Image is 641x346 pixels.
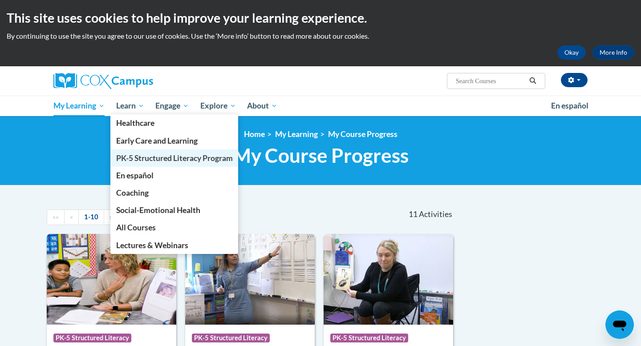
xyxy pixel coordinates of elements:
a: All Courses [110,219,239,236]
button: Search [526,76,540,86]
img: Course Logo [185,234,315,325]
span: My Course Progress [233,144,409,167]
p: By continuing to use the site you agree to our use of cookies. Use the ‘More info’ button to read... [7,31,634,41]
a: Begining [47,209,65,225]
a: PK-5 Structured Literacy Program [110,149,239,167]
a: Previous [64,209,79,225]
a: My Learning [48,96,110,116]
span: Activities [419,209,452,219]
a: My Learning [275,129,318,139]
span: « [70,213,73,221]
span: Early Care and Learning [116,136,198,145]
a: Coaching [110,184,239,201]
span: Engage [155,101,189,111]
iframe: Button to launch messaging window [605,310,634,339]
img: Course Logo [324,234,453,325]
a: 1-10 [78,209,104,225]
a: My Course Progress [328,129,398,139]
span: About [247,101,277,111]
span: My Learning [53,101,105,111]
span: Social-Emotional Health [116,205,200,215]
span: PK-5 Structured Literacy [330,334,408,342]
button: Okay [557,45,586,60]
a: Cox Campus [53,73,223,89]
img: Cox Campus [53,73,153,89]
a: Explore [195,96,242,116]
a: Healthcare [110,114,239,132]
a: About [242,96,284,116]
span: PK-5 Structured Literacy [53,334,131,342]
input: Search Courses [455,76,526,86]
span: Explore [200,101,236,111]
a: Social-Emotional Health [110,201,239,219]
a: More Info [592,45,634,60]
span: PK-5 Structured Literacy [192,334,270,342]
span: 11 [409,209,418,219]
span: En español [116,171,154,180]
a: Lectures & Webinars [110,237,239,254]
a: Home [244,129,265,139]
span: «« [53,213,59,221]
span: » [110,213,113,221]
span: Lectures & Webinars [116,241,188,250]
span: Learn [116,101,144,111]
a: Early Care and Learning [110,132,239,149]
a: Next [104,209,118,225]
a: En español [110,167,239,184]
a: Engage [150,96,195,116]
span: En español [551,101,588,110]
a: En español [545,97,594,115]
span: Coaching [116,188,149,197]
img: Course Logo [47,234,176,325]
h2: This site uses cookies to help improve your learning experience. [7,9,634,27]
button: Account Settings [561,73,588,87]
span: Healthcare [116,118,154,128]
div: Main menu [40,96,601,116]
span: PK-5 Structured Literacy Program [116,153,233,163]
span: All Courses [116,223,156,232]
a: Learn [110,96,150,116]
